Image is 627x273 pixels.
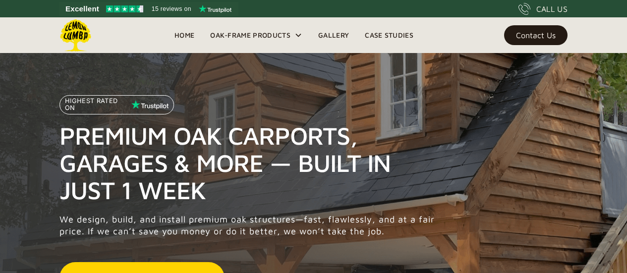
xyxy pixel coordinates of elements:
p: We design, build, and install premium oak structures—fast, flawlessly, and at a fair price. If we... [59,214,440,237]
div: Oak-Frame Products [202,17,310,53]
a: CALL US [518,3,568,15]
div: Contact Us [516,32,556,39]
img: Trustpilot logo [199,5,231,13]
p: Highest Rated on [65,98,128,112]
h1: Premium Oak Carports, Garages & More — Built in Just 1 Week [59,122,440,204]
a: Highest Rated on [59,95,174,122]
a: Contact Us [504,25,568,45]
div: Oak-Frame Products [210,29,290,41]
span: Excellent [65,3,99,15]
a: See Lemon Lumba reviews on Trustpilot [59,2,238,16]
a: Home [167,28,202,43]
img: Trustpilot 4.5 stars [106,5,143,12]
a: Gallery [310,28,357,43]
div: CALL US [536,3,568,15]
span: 15 reviews on [152,3,191,15]
a: Case Studies [357,28,421,43]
